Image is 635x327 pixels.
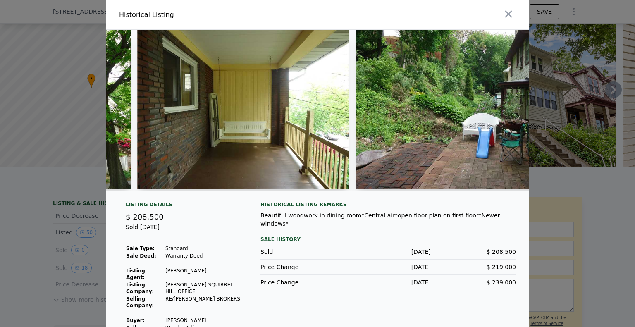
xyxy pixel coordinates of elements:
[165,267,241,281] td: [PERSON_NAME]
[260,234,516,244] div: Sale History
[126,201,241,211] div: Listing Details
[260,248,346,256] div: Sold
[119,10,314,20] div: Historical Listing
[137,30,349,189] img: Property Img
[260,211,516,228] div: Beautiful woodwork in dining room*Central air*open floor plan on first floor*Newer windows*
[487,248,516,255] span: $ 208,500
[487,264,516,270] span: $ 219,000
[346,248,431,256] div: [DATE]
[260,263,346,271] div: Price Change
[126,223,241,238] div: Sold [DATE]
[260,278,346,286] div: Price Change
[165,245,241,252] td: Standard
[126,212,164,221] span: $ 208,500
[260,201,516,208] div: Historical Listing remarks
[126,246,155,251] strong: Sale Type:
[346,278,431,286] div: [DATE]
[165,252,241,260] td: Warranty Deed
[165,317,241,324] td: [PERSON_NAME]
[356,30,567,189] img: Property Img
[165,295,241,309] td: RE/[PERSON_NAME] BROKERS
[126,282,154,294] strong: Listing Company:
[126,268,145,280] strong: Listing Agent:
[126,296,154,308] strong: Selling Company:
[126,253,156,259] strong: Sale Deed:
[165,281,241,295] td: [PERSON_NAME] SQUIRREL HILL OFFICE
[487,279,516,286] span: $ 239,000
[126,317,144,323] strong: Buyer :
[346,263,431,271] div: [DATE]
